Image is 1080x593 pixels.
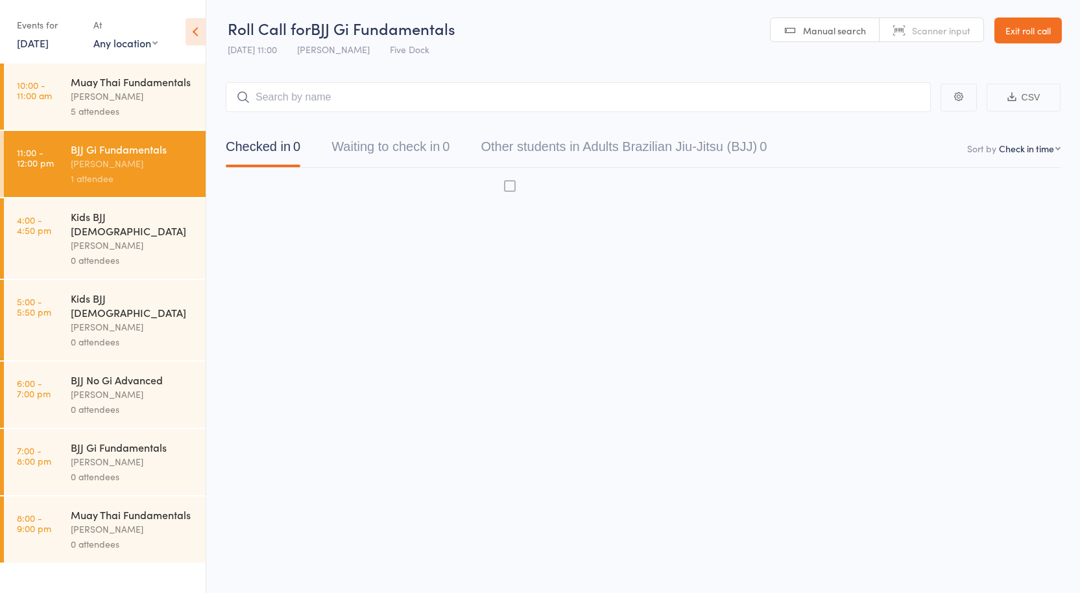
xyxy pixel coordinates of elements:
[71,238,195,253] div: [PERSON_NAME]
[71,253,195,268] div: 0 attendees
[17,36,49,50] a: [DATE]
[71,440,195,454] div: BJJ Gi Fundamentals
[481,133,767,167] button: Other students in Adults Brazilian Jiu-Jitsu (BJJ)0
[760,139,767,154] div: 0
[226,133,300,167] button: Checked in0
[4,131,206,197] a: 11:00 -12:00 pmBJJ Gi Fundamentals[PERSON_NAME]1 attendee
[71,156,195,171] div: [PERSON_NAME]
[71,387,195,402] div: [PERSON_NAME]
[17,296,51,317] time: 5:00 - 5:50 pm
[390,43,429,56] span: Five Dock
[297,43,370,56] span: [PERSON_NAME]
[71,89,195,104] div: [PERSON_NAME]
[71,454,195,469] div: [PERSON_NAME]
[442,139,450,154] div: 0
[293,139,300,154] div: 0
[17,378,51,399] time: 6:00 - 7:00 pm
[4,362,206,428] a: 6:00 -7:00 pmBJJ No Gi Advanced[PERSON_NAME]0 attendees
[71,373,195,387] div: BJJ No Gi Advanced
[71,291,195,320] div: Kids BJJ [DEMOGRAPHIC_DATA]
[331,133,450,167] button: Waiting to check in0
[228,17,311,39] span: Roll Call for
[4,198,206,279] a: 4:00 -4:50 pmKids BJJ [DEMOGRAPHIC_DATA][PERSON_NAME]0 attendees
[311,17,455,39] span: BJJ Gi Fundamentals
[71,522,195,537] div: [PERSON_NAME]
[999,142,1054,155] div: Check in time
[17,513,51,533] time: 8:00 - 9:00 pm
[967,142,996,155] label: Sort by
[71,334,195,349] div: 0 attendees
[17,445,51,466] time: 7:00 - 8:00 pm
[93,36,158,50] div: Any location
[228,43,277,56] span: [DATE] 11:00
[987,84,1061,111] button: CSV
[71,320,195,334] div: [PERSON_NAME]
[226,82,931,112] input: Search by name
[71,171,195,186] div: 1 attendee
[17,215,51,235] time: 4:00 - 4:50 pm
[71,507,195,522] div: Muay Thai Fundamentals
[17,80,52,100] time: 10:00 - 11:00 am
[93,14,158,36] div: At
[4,280,206,360] a: 5:00 -5:50 pmKids BJJ [DEMOGRAPHIC_DATA][PERSON_NAME]0 attendees
[17,147,54,168] time: 11:00 - 12:00 pm
[71,469,195,484] div: 0 attendees
[912,24,970,37] span: Scanner input
[71,104,195,119] div: 5 attendees
[71,537,195,552] div: 0 attendees
[4,496,206,563] a: 8:00 -9:00 pmMuay Thai Fundamentals[PERSON_NAME]0 attendees
[71,402,195,417] div: 0 attendees
[71,209,195,238] div: Kids BJJ [DEMOGRAPHIC_DATA]
[4,64,206,130] a: 10:00 -11:00 amMuay Thai Fundamentals[PERSON_NAME]5 attendees
[803,24,866,37] span: Manual search
[994,17,1062,43] a: Exit roll call
[71,142,195,156] div: BJJ Gi Fundamentals
[17,14,80,36] div: Events for
[71,75,195,89] div: Muay Thai Fundamentals
[4,429,206,495] a: 7:00 -8:00 pmBJJ Gi Fundamentals[PERSON_NAME]0 attendees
